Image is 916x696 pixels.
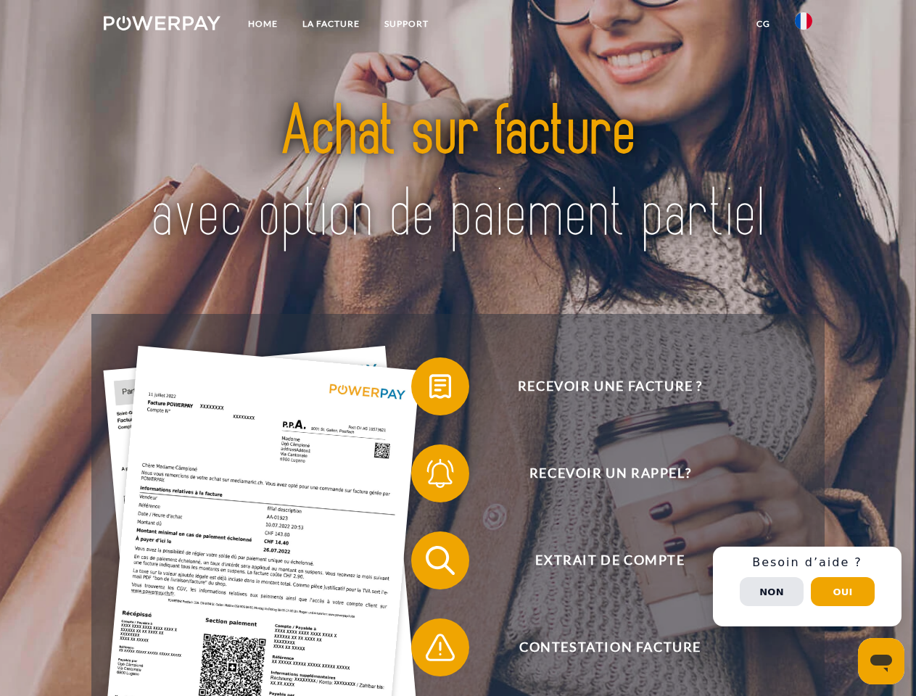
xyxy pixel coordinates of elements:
img: qb_search.svg [422,542,458,579]
iframe: Bouton de lancement de la fenêtre de messagerie [858,638,904,684]
div: Schnellhilfe [713,547,901,626]
img: title-powerpay_fr.svg [139,70,777,278]
img: fr [795,12,812,30]
span: Contestation Facture [432,618,788,676]
a: Home [236,11,290,37]
h3: Besoin d’aide ? [722,555,893,570]
button: Non [740,577,804,606]
span: Recevoir un rappel? [432,444,788,502]
img: qb_warning.svg [422,629,458,666]
button: Oui [811,577,875,606]
img: qb_bill.svg [422,368,458,405]
button: Extrait de compte [411,531,788,589]
a: Support [372,11,441,37]
a: LA FACTURE [290,11,372,37]
a: CG [744,11,783,37]
button: Recevoir une facture ? [411,357,788,415]
img: qb_bell.svg [422,455,458,492]
span: Extrait de compte [432,531,788,589]
button: Contestation Facture [411,618,788,676]
button: Recevoir un rappel? [411,444,788,502]
span: Recevoir une facture ? [432,357,788,415]
img: logo-powerpay-white.svg [104,16,220,30]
